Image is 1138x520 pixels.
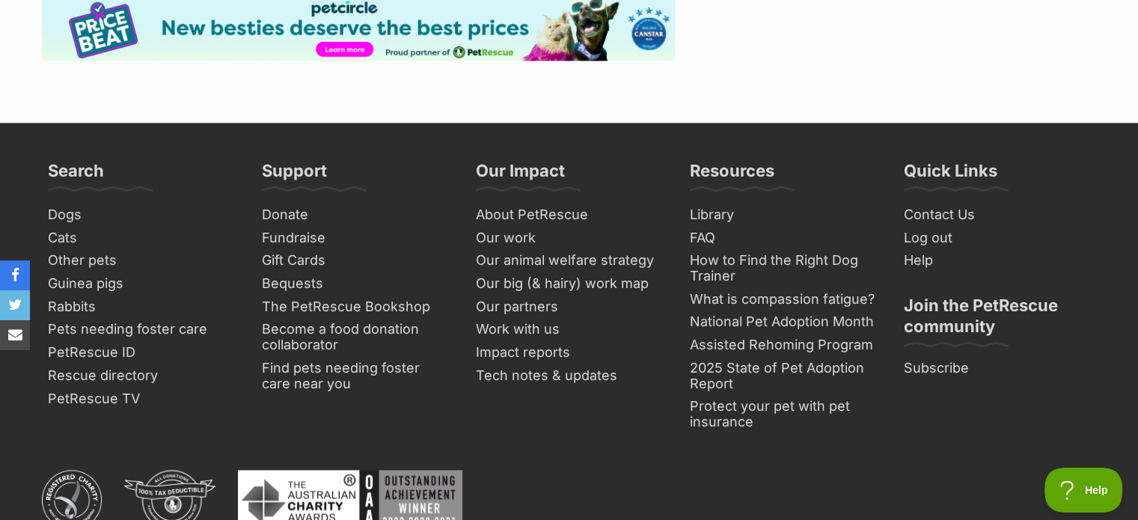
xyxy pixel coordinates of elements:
[476,160,565,190] h3: Our Impact
[42,364,241,388] a: Rescue directory
[684,288,883,311] a: What is compassion fatigue?
[898,204,1097,227] a: Contact Us
[256,357,455,395] a: Find pets needing foster care near you
[684,227,883,250] a: FAQ
[684,357,883,395] a: 2025 State of Pet Adoption Report
[470,341,669,364] a: Impact reports
[470,249,669,272] a: Our animal welfare strategy
[898,357,1097,380] a: Subscribe
[256,272,455,296] a: Bequests
[470,364,669,388] a: Tech notes & updates
[904,295,1091,346] h3: Join the PetRescue community
[42,204,241,227] a: Dogs
[684,334,883,357] a: Assisted Rehoming Program
[42,296,241,319] a: Rabbits
[904,160,997,190] h3: Quick Links
[470,227,669,250] a: Our work
[262,160,327,190] h3: Support
[684,395,883,433] a: Protect your pet with pet insurance
[42,272,241,296] a: Guinea pigs
[256,296,455,319] a: The PetRescue Bookshop
[470,296,669,319] a: Our partners
[42,318,241,341] a: Pets needing foster care
[690,160,774,190] h3: Resources
[470,272,669,296] a: Our big (& hairy) work map
[898,249,1097,272] a: Help
[256,227,455,250] a: Fundraise
[42,388,241,411] a: PetRescue TV
[48,160,104,190] h3: Search
[898,227,1097,250] a: Log out
[470,318,669,341] a: Work with us
[684,204,883,227] a: Library
[470,204,669,227] a: About PetRescue
[42,341,241,364] a: PetRescue ID
[684,311,883,334] a: National Pet Adoption Month
[1044,468,1123,513] iframe: Help Scout Beacon - Open
[256,249,455,272] a: Gift Cards
[256,318,455,356] a: Become a food donation collaborator
[256,204,455,227] a: Donate
[684,249,883,287] a: How to Find the Right Dog Trainer
[42,249,241,272] a: Other pets
[42,227,241,250] a: Cats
